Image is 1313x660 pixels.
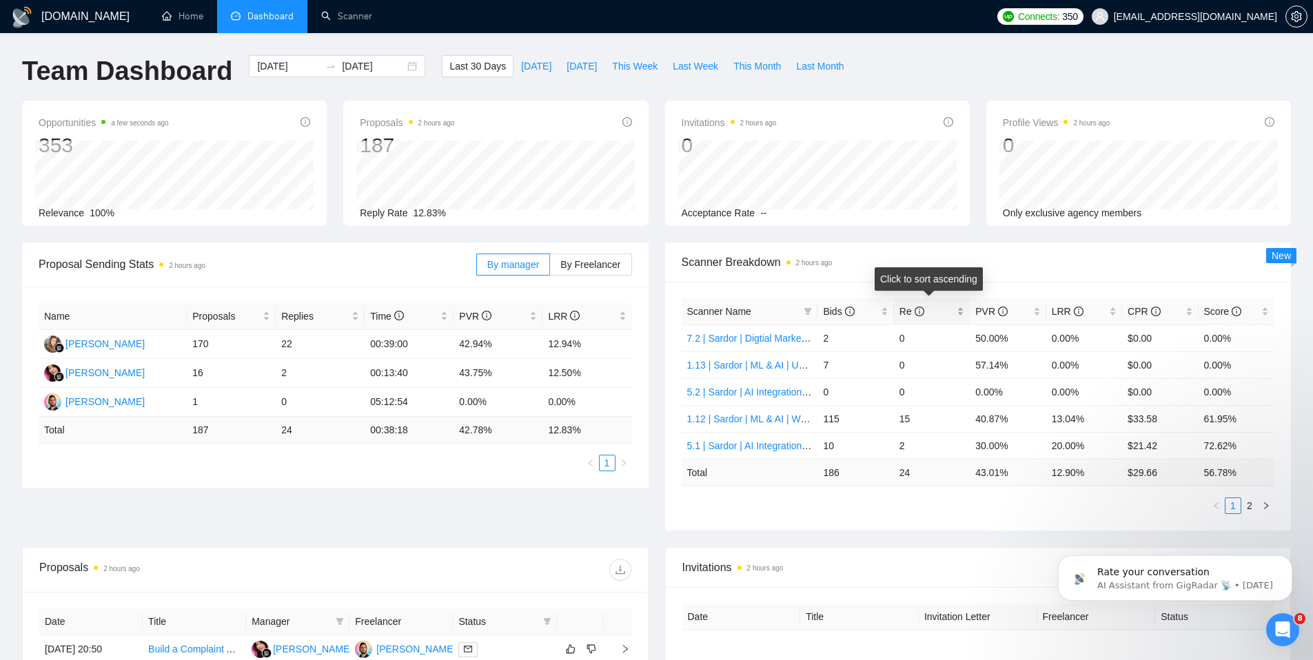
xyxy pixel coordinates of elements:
[247,10,294,22] span: Dashboard
[975,306,1008,317] span: PVR
[1122,324,1198,351] td: $0.00
[276,417,365,444] td: 24
[801,301,815,322] span: filter
[1046,378,1122,405] td: 0.00%
[273,641,352,657] div: [PERSON_NAME]
[276,388,365,417] td: 0
[39,114,169,131] span: Opportunities
[192,309,260,324] span: Proposals
[1052,306,1083,317] span: LRR
[336,617,344,626] span: filter
[1122,459,1198,486] td: $ 29.66
[454,330,542,359] td: 42.94%
[609,644,630,654] span: right
[919,604,1037,630] th: Invitation Letter
[487,259,539,270] span: By manager
[325,61,336,72] span: swap-right
[39,303,187,330] th: Name
[464,645,472,653] span: mail
[682,207,755,218] span: Acceptance Rate
[542,359,631,388] td: 12.50%
[454,417,542,444] td: 42.78 %
[521,59,551,74] span: [DATE]
[414,207,446,218] span: 12.83%
[804,307,812,316] span: filter
[1095,12,1105,21] span: user
[39,608,143,635] th: Date
[169,262,205,269] time: 2 hours ago
[349,608,453,635] th: Freelancer
[682,114,777,131] span: Invitations
[360,132,454,158] div: 187
[817,459,893,486] td: 186
[1285,6,1307,28] button: setting
[1199,432,1274,459] td: 72.62%
[760,207,766,218] span: --
[355,643,456,654] a: AM[PERSON_NAME]
[162,10,203,22] a: homeHome
[817,351,893,378] td: 7
[65,336,145,351] div: [PERSON_NAME]
[970,378,1046,405] td: 0.00%
[733,59,781,74] span: This Month
[111,119,168,127] time: a few seconds ago
[548,311,580,322] span: LRR
[44,393,61,411] img: AM
[1258,497,1274,514] button: right
[1003,11,1014,22] img: upwork-logo.png
[1199,378,1274,405] td: 0.00%
[542,330,631,359] td: 12.94%
[1046,432,1122,459] td: 20.00%
[1003,114,1110,131] span: Profile Views
[1204,306,1241,317] span: Score
[998,307,1008,316] span: info-circle
[944,117,953,127] span: info-circle
[276,303,365,330] th: Replies
[44,336,61,353] img: NK
[682,604,801,630] th: Date
[582,455,599,471] li: Previous Page
[65,365,145,380] div: [PERSON_NAME]
[970,459,1046,486] td: 43.01 %
[187,388,276,417] td: 1
[1232,307,1241,316] span: info-circle
[560,259,620,270] span: By Freelancer
[454,388,542,417] td: 0.00%
[103,565,140,573] time: 2 hours ago
[1074,307,1083,316] span: info-circle
[276,330,365,359] td: 22
[543,617,551,626] span: filter
[1286,11,1307,22] span: setting
[252,641,269,658] img: NK
[682,459,818,486] td: Total
[1128,306,1160,317] span: CPR
[687,333,884,344] a: 7.2 | Sardor | Digtial Marketing PPC | US Only
[582,455,599,471] button: left
[1208,497,1225,514] li: Previous Page
[1122,432,1198,459] td: $21.42
[970,405,1046,432] td: 40.87%
[817,324,893,351] td: 2
[301,117,310,127] span: info-circle
[1062,9,1077,24] span: 350
[1225,498,1241,513] a: 1
[365,417,454,444] td: 00:38:18
[845,307,855,316] span: info-circle
[1272,250,1291,261] span: New
[970,351,1046,378] td: 57.14%
[620,459,628,467] span: right
[747,564,784,572] time: 2 hours ago
[559,55,604,77] button: [DATE]
[615,455,632,471] li: Next Page
[449,59,506,74] span: Last 30 Days
[600,455,615,471] a: 1
[875,267,983,291] div: Click to sort ascending
[44,338,145,349] a: NK[PERSON_NAME]
[817,432,893,459] td: 10
[566,643,576,654] span: like
[262,648,272,658] img: gigradar-bm.png
[276,359,365,388] td: 2
[39,132,169,158] div: 353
